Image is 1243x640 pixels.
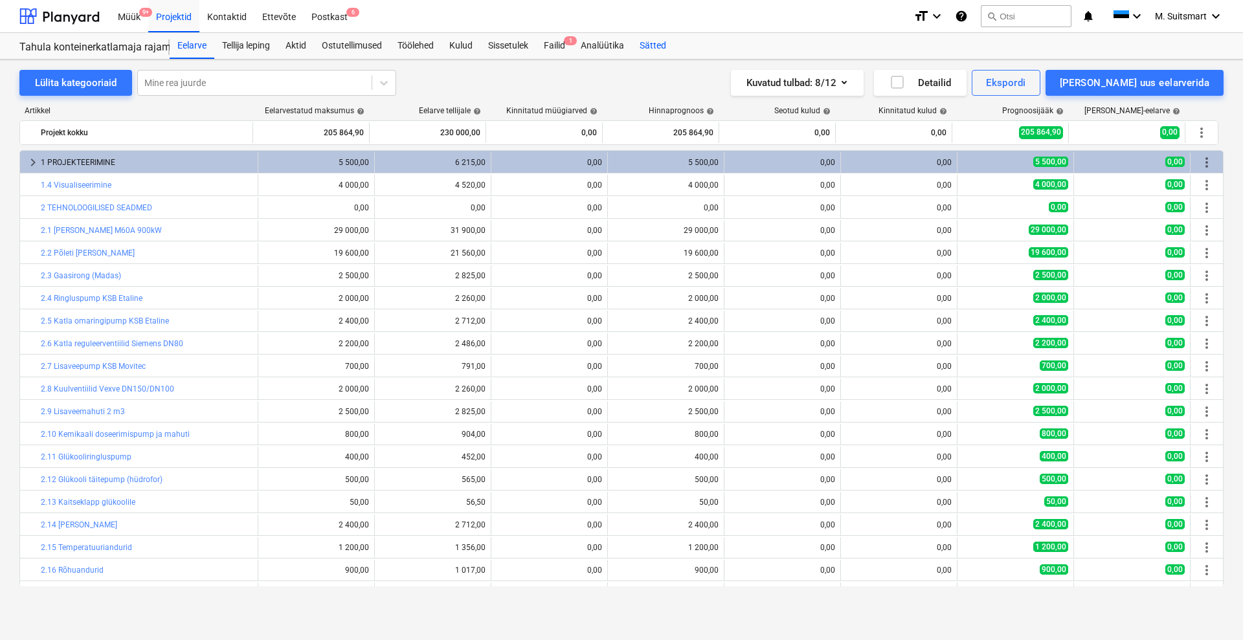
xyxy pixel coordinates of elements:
[846,452,952,461] div: 0,00
[480,33,536,59] a: Sissetulek
[1040,564,1068,575] span: 900,00
[1165,406,1185,416] span: 0,00
[730,339,835,348] div: 0,00
[314,33,390,59] div: Ostutellimused
[41,181,111,190] a: 1.4 Visualiseerimine
[1046,70,1224,96] button: [PERSON_NAME] uus eelarverida
[380,226,486,235] div: 31 900,00
[1033,383,1068,393] span: 2 000,00
[613,362,719,371] div: 700,00
[730,271,835,280] div: 0,00
[841,122,946,143] div: 0,00
[263,271,369,280] div: 2 500,00
[41,520,117,529] a: 2.14 [PERSON_NAME]
[1199,245,1215,261] span: Rohkem tegevusi
[41,452,131,461] a: 2.11 Glükooliringluspump
[1199,426,1215,442] span: Rohkem tegevusi
[730,203,835,212] div: 0,00
[613,203,719,212] div: 0,00
[278,33,314,59] a: Aktid
[471,107,481,115] span: help
[497,158,602,167] div: 0,00
[41,430,190,439] a: 2.10 Kemikaali doseerimispump ja mahuti
[846,498,952,507] div: 0,00
[19,41,154,54] div: Tahula konteinerkatlamaja rajamine V02
[730,181,835,190] div: 0,00
[1170,107,1180,115] span: help
[1165,564,1185,575] span: 0,00
[1199,268,1215,283] span: Rohkem tegevusi
[846,430,952,439] div: 0,00
[1199,223,1215,238] span: Rohkem tegevusi
[613,248,719,258] div: 19 600,00
[497,203,602,212] div: 0,00
[1033,338,1068,348] span: 2 200,00
[380,362,486,371] div: 791,00
[730,452,835,461] div: 0,00
[1165,451,1185,461] span: 0,00
[263,181,369,190] div: 4 000,00
[1033,406,1068,416] span: 2 500,00
[730,520,835,529] div: 0,00
[380,271,486,280] div: 2 825,00
[613,316,719,326] div: 2 400,00
[1165,519,1185,529] span: 0,00
[613,384,719,393] div: 2 000,00
[846,294,952,303] div: 0,00
[263,203,369,212] div: 0,00
[1199,494,1215,510] span: Rohkem tegevusi
[380,181,486,190] div: 4 520,00
[1033,179,1068,190] span: 4 000,00
[497,316,602,326] div: 0,00
[170,33,214,59] a: Eelarve
[1165,225,1185,235] span: 0,00
[41,248,135,258] a: 2.2 Põleti [PERSON_NAME]
[380,430,486,439] div: 904,00
[258,122,364,143] div: 205 864,90
[1165,315,1185,326] span: 0,00
[774,106,831,115] div: Seotud kulud
[41,362,146,371] a: 2.7 Lisaveepump KSB Movitec
[613,452,719,461] div: 400,00
[573,33,632,59] a: Analüütika
[1029,225,1068,235] span: 29 000,00
[632,33,674,59] a: Sätted
[497,498,602,507] div: 0,00
[380,475,486,484] div: 565,00
[613,430,719,439] div: 800,00
[497,181,602,190] div: 0,00
[497,430,602,439] div: 0,00
[263,475,369,484] div: 500,00
[1165,496,1185,507] span: 0,00
[846,271,952,280] div: 0,00
[263,226,369,235] div: 29 000,00
[1053,107,1064,115] span: help
[1165,383,1185,393] span: 0,00
[263,158,369,167] div: 5 500,00
[1084,106,1180,115] div: [PERSON_NAME]-eelarve
[1199,540,1215,555] span: Rohkem tegevusi
[1044,496,1068,507] span: 50,00
[263,566,369,575] div: 900,00
[730,384,835,393] div: 0,00
[1199,381,1215,397] span: Rohkem tegevusi
[265,106,364,115] div: Eelarvestatud maksumus
[41,152,252,173] div: 1 PROJEKTEERIMINE
[41,407,125,416] a: 2.9 Lisaveemahuti 2 m3
[263,362,369,371] div: 700,00
[1199,200,1215,215] span: Rohkem tegevusi
[937,107,947,115] span: help
[613,566,719,575] div: 900,00
[263,452,369,461] div: 400,00
[214,33,278,59] div: Tellija leping
[846,543,952,552] div: 0,00
[1040,474,1068,484] span: 500,00
[1040,451,1068,461] span: 400,00
[497,226,602,235] div: 0,00
[1165,338,1185,348] span: 0,00
[730,226,835,235] div: 0,00
[41,339,183,348] a: 2.6 Katla reguleerventiilid Siemens DN80
[263,384,369,393] div: 2 000,00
